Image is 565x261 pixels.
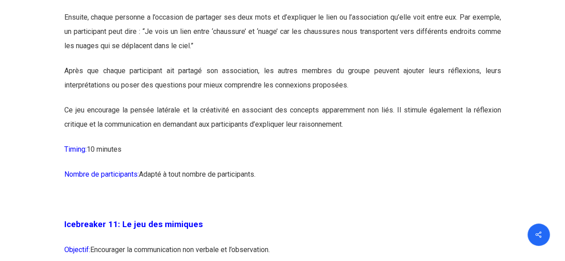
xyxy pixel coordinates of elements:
[64,145,87,153] span: Timing:
[64,220,203,229] span: Icebreaker 11: Le jeu des mimiques
[64,245,90,254] span: Objectif:
[64,142,501,167] p: 10 minutes
[64,103,501,142] p: Ce jeu encourage la pensée latérale et la créativité en associant des concepts apparemment non li...
[64,64,501,103] p: Après que chaque participant ait partagé son association, les autres membres du groupe peuvent aj...
[64,167,501,192] p: Adapté à tout nombre de participants.
[64,10,501,64] p: Ensuite, chaque personne a l’occasion de partager ses deux mots et d’expliquer le lien ou l’assoc...
[64,170,139,178] span: Nombre de participants:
